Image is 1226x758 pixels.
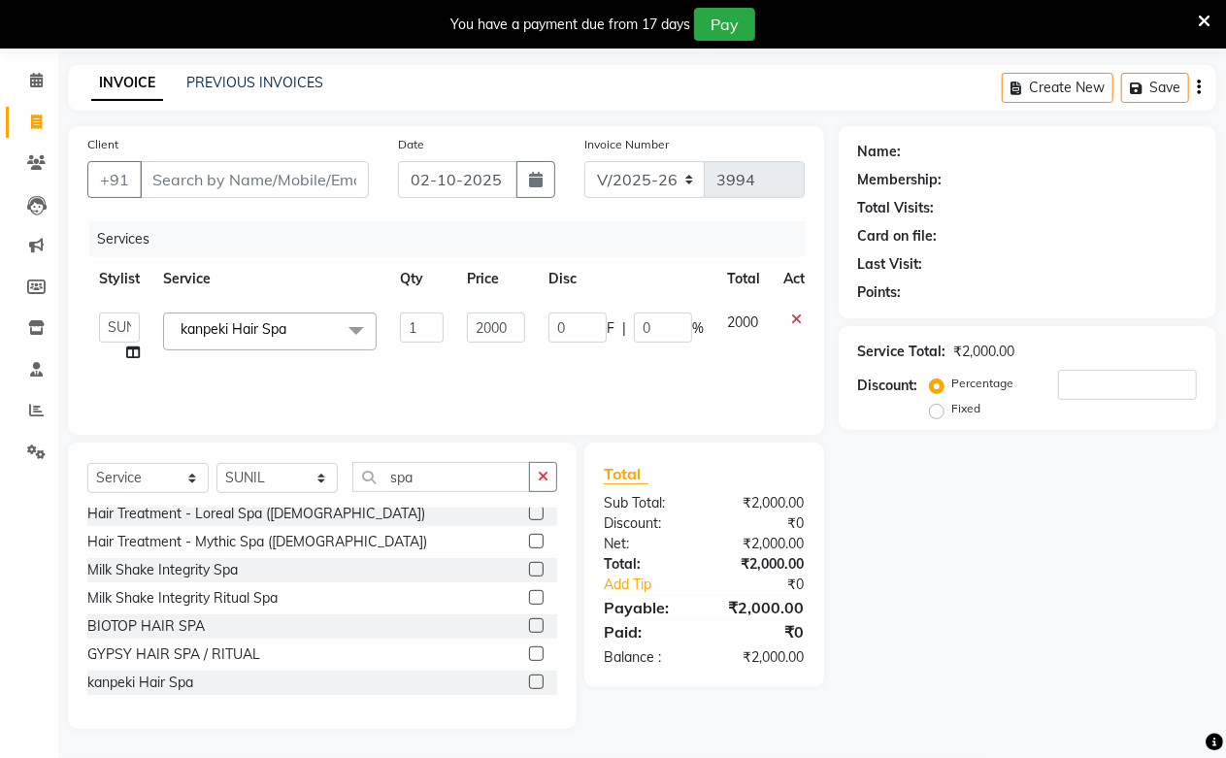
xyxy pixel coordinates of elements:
[952,400,981,417] label: Fixed
[87,161,142,198] button: +91
[589,596,704,619] div: Payable:
[87,701,513,721] div: Hand & Feet Treatment - Hand / Foot Spa ([DEMOGRAPHIC_DATA])
[604,464,648,484] span: Total
[858,376,918,396] div: Discount:
[87,257,151,301] th: Stylist
[622,318,626,339] span: |
[589,513,704,534] div: Discount:
[704,596,818,619] div: ₹2,000.00
[87,588,278,609] div: Milk Shake Integrity Ritual Spa
[388,257,455,301] th: Qty
[589,647,704,668] div: Balance :
[589,620,704,643] div: Paid:
[1002,73,1113,103] button: Create New
[858,226,938,247] div: Card on file:
[352,462,530,492] input: Search or Scan
[589,575,723,595] a: Add Tip
[537,257,715,301] th: Disc
[87,532,427,552] div: Hair Treatment - Mythic Spa ([DEMOGRAPHIC_DATA])
[692,318,704,339] span: %
[589,534,704,554] div: Net:
[858,170,943,190] div: Membership:
[858,142,902,162] div: Name:
[704,513,818,534] div: ₹0
[87,644,260,665] div: GYPSY HAIR SPA / RITUAL
[772,257,836,301] th: Action
[89,221,819,257] div: Services
[91,66,163,101] a: INVOICE
[858,342,946,362] div: Service Total:
[181,320,286,338] span: kanpeki Hair Spa
[584,136,669,153] label: Invoice Number
[607,318,614,339] span: F
[589,493,704,513] div: Sub Total:
[954,342,1015,362] div: ₹2,000.00
[87,136,118,153] label: Client
[704,534,818,554] div: ₹2,000.00
[715,257,772,301] th: Total
[704,554,818,575] div: ₹2,000.00
[87,504,425,524] div: Hair Treatment - Loreal Spa ([DEMOGRAPHIC_DATA])
[704,647,818,668] div: ₹2,000.00
[704,493,818,513] div: ₹2,000.00
[727,313,758,331] span: 2000
[589,554,704,575] div: Total:
[87,616,205,637] div: BIOTOP HAIR SPA
[450,15,690,35] div: You have a payment due from 17 days
[151,257,388,301] th: Service
[704,620,818,643] div: ₹0
[1121,73,1189,103] button: Save
[398,136,424,153] label: Date
[140,161,369,198] input: Search by Name/Mobile/Email/Code
[858,254,923,275] div: Last Visit:
[694,8,755,41] button: Pay
[87,560,238,580] div: Milk Shake Integrity Spa
[455,257,537,301] th: Price
[723,575,819,595] div: ₹0
[286,320,295,338] a: x
[952,375,1014,392] label: Percentage
[858,282,902,303] div: Points:
[858,198,935,218] div: Total Visits:
[186,74,323,91] a: PREVIOUS INVOICES
[87,673,193,693] div: kanpeki Hair Spa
